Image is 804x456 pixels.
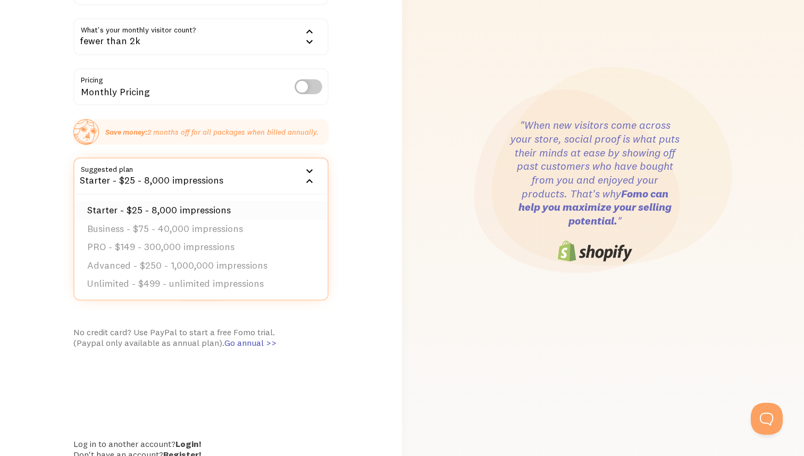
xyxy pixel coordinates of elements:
[73,157,329,195] div: Starter - $25 - 8,000 impressions
[73,18,329,55] div: fewer than 2k
[510,118,680,228] h3: "When new visitors come across your store, social proof is what puts their minds at ease by showi...
[224,337,277,348] span: Go annual >>
[105,127,147,137] strong: Save money:
[175,438,201,449] a: Login!
[74,201,328,220] li: Starter - $25 - 8,000 impressions
[74,275,328,293] li: Unlimited - $499 - unlimited impressions
[751,403,783,435] iframe: Help Scout Beacon - Open
[73,68,329,107] div: Monthly Pricing
[558,241,632,262] img: shopify-logo-6cb0242e8808f3daf4ae861e06351a6977ea544d1a5c563fd64e3e69b7f1d4c4.png
[73,327,329,348] div: No credit card? Use PayPal to start a free Fomo trial. (Paypal only available as annual plan).
[74,238,328,256] li: PRO - $149 - 300,000 impressions
[74,220,328,238] li: Business - $75 - 40,000 impressions
[105,127,319,137] p: 2 months off for all packages when billed annually.
[73,438,329,449] div: Log in to another account?
[74,256,328,275] li: Advanced - $250 - 1,000,000 impressions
